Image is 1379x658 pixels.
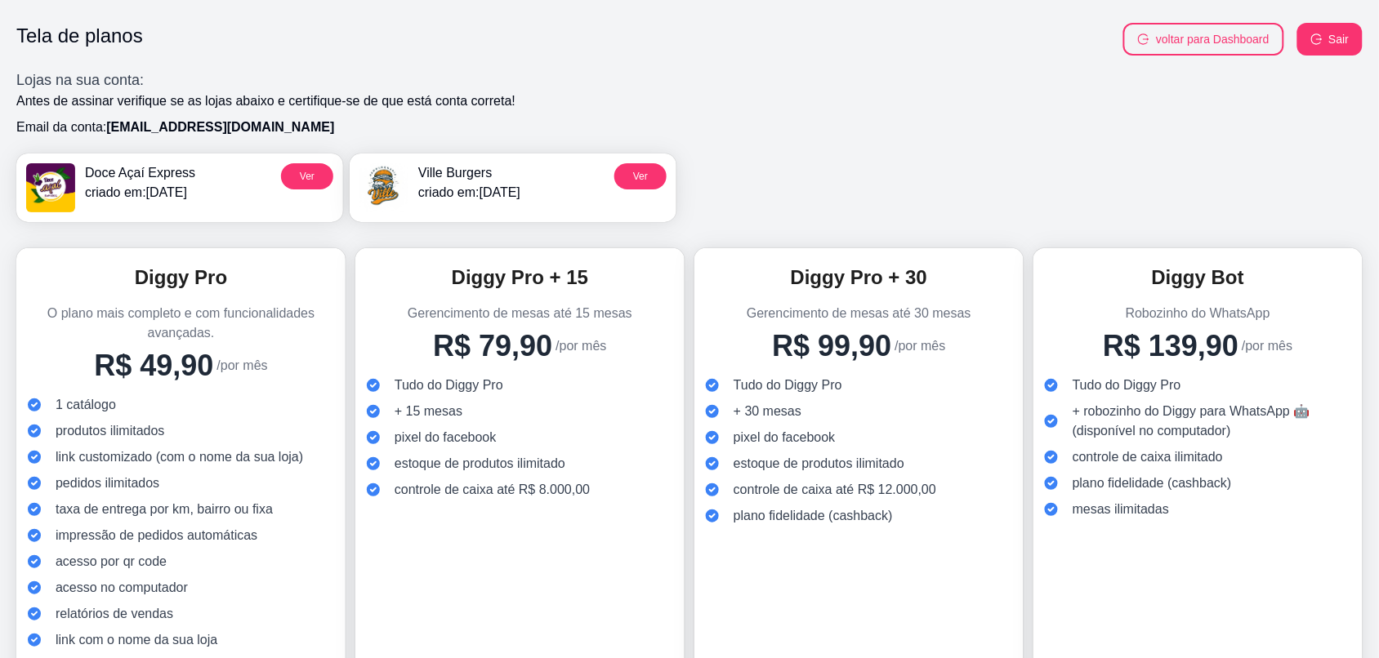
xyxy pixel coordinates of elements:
button: logoutvoltar para Dashboard [1123,23,1284,56]
p: /por mês [216,356,267,376]
span: controle de caixa até R$ 8.000,00 [395,480,590,500]
span: impressão de pedidos automáticas [56,526,257,545]
h4: R$ 99,90 [772,330,891,362]
span: Tudo do Diggy Pro [1073,376,1181,395]
span: acesso por qr code [56,552,167,571]
span: estoque de produtos ilimitado [734,454,904,473]
span: acesso no computador [56,578,188,598]
h3: Diggy Pro + 15 [365,265,675,291]
span: logout [1311,33,1323,45]
h4: R$ 79,90 [433,330,552,362]
p: Email da conta: [16,118,1363,137]
span: + 30 mesas [734,402,801,421]
p: Antes de assinar verifique se as lojas abaixo e certifique-se de que está conta correta! [16,91,1363,111]
p: criado em: [DATE] [85,183,195,202]
p: O plano mais completo e com funcionalidades avançadas. [26,304,336,343]
h3: Lojas na sua conta: [16,69,1363,91]
img: menu logo [359,163,408,212]
span: plano fidelidade (cashback) [734,506,893,526]
p: /por mês [556,336,606,356]
p: /por mês [1242,336,1292,356]
h3: Diggy Pro [26,265,336,291]
span: estoque de produtos ilimitado [395,454,565,473]
h3: Diggy Bot [1043,265,1353,291]
h4: R$ 49,90 [94,349,213,382]
span: pedidos ilimitados [56,473,159,493]
p: Doce Açaí Express [85,163,195,183]
span: produtos ilimitados [56,421,164,441]
span: [EMAIL_ADDRESS][DOMAIN_NAME] [106,120,334,134]
span: logout [1138,33,1149,45]
span: relatórios de vendas [56,604,173,624]
span: Tudo do Diggy Pro [734,376,842,395]
span: pixel do facebook [734,428,836,447]
span: controle de caixa ilimitado [1073,447,1223,467]
h3: Diggy Pro + 30 [704,265,1014,291]
p: Gerencimento de mesas até 15 mesas [365,304,675,323]
span: link com o nome da sua loja [56,630,217,650]
span: + 15 mesas [395,402,462,421]
span: pixel do facebook [395,428,497,447]
button: Ver [281,163,333,189]
a: menu logoDoce Açaí Expresscriado em:[DATE]Ver [16,153,343,222]
span: taxa de entrega por km, bairro ou fixa [56,500,273,519]
span: 1 catálogo [56,395,116,415]
p: Gerencimento de mesas até 30 mesas [704,304,1014,323]
span: controle de caixa até R$ 12.000,00 [734,480,936,500]
p: criado em: [DATE] [418,183,520,202]
span: plano fidelidade (cashback) [1073,473,1232,493]
h1: Tela de planos [16,23,143,56]
button: logoutSair [1297,23,1363,56]
img: menu logo [26,163,75,212]
span: link customizado (com o nome da sua loja) [56,447,303,467]
p: Ville Burgers [418,163,520,183]
h4: R$ 139,90 [1103,330,1238,362]
p: /por mês [895,336,945,356]
p: Robozinho do WhatsApp [1043,304,1353,323]
button: Ver [614,163,667,189]
span: Tudo do Diggy Pro [395,376,503,395]
a: menu logoVille Burgerscriado em:[DATE]Ver [350,153,676,222]
span: + robozinho do Diggy para WhatsApp 🤖 (disponível no computador) [1073,402,1340,441]
span: mesas ilimitadas [1073,500,1169,519]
